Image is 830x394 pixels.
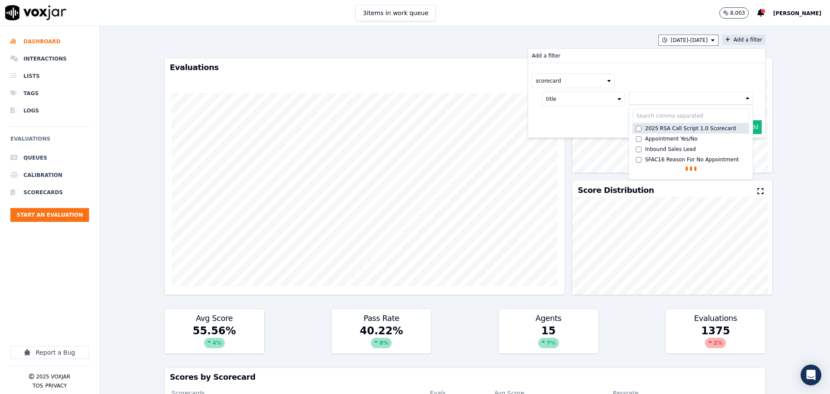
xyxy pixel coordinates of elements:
[671,314,760,322] h3: Evaluations
[10,102,89,119] a: Logs
[10,50,89,67] a: Interactions
[10,346,89,359] button: Report a Bug
[636,157,642,163] input: SFAC16 Reason For No Appointment
[532,52,560,59] p: Add a filter
[532,74,615,88] button: scorecard
[10,184,89,201] a: Scorecards
[36,373,70,380] p: 2025 Voxjar
[10,149,89,167] a: Queues
[719,7,757,19] button: 8,003
[636,126,642,131] input: 2025 RSA Call Script 1.0 Scorecard
[32,382,43,389] button: TOS
[337,314,426,322] h3: Pass Rate
[645,156,739,163] div: SFAC16 Reason For No Appointment
[578,186,654,194] h3: Score Distribution
[5,5,67,20] img: voxjar logo
[636,136,642,142] input: Appointment Yes/No
[10,33,89,50] a: Dashboard
[499,324,598,353] div: 15
[10,134,89,149] h6: Evaluations
[730,10,745,16] p: 8,003
[165,324,264,353] div: 55.56 %
[719,7,749,19] button: 8,003
[332,324,431,353] div: 40.22 %
[170,314,259,322] h3: Avg Score
[371,338,392,348] div: 8 %
[773,8,830,18] button: [PERSON_NAME]
[658,35,719,46] button: [DATE]-[DATE]
[45,382,67,389] button: Privacy
[636,147,642,152] input: Inbound Sales Lead
[745,120,762,134] button: Add
[705,338,726,348] div: 2 %
[773,10,821,16] span: [PERSON_NAME]
[801,365,821,385] div: Open Intercom Messenger
[632,109,749,123] input: Search comma separated
[666,324,765,353] div: 1375
[722,35,766,45] button: Add a filterAdd a filter scorecard title 2025 RSA Call Script 1.0 Scorecard Appointment Yes/No In...
[645,146,696,153] div: Inbound Sales Lead
[645,135,697,142] div: Appointment Yes/No
[538,338,559,348] div: 7 %
[170,373,760,381] h3: Scores by Scorecard
[355,5,436,21] button: 3items in work queue
[10,208,89,222] button: Start an Evaluation
[204,338,225,348] div: 4 %
[645,125,736,132] div: 2025 RSA Call Script 1.0 Scorecard
[542,92,625,106] button: title
[170,64,560,71] h3: Evaluations
[504,314,593,322] h3: Agents
[10,67,89,85] a: Lists
[10,85,89,102] a: Tags
[10,167,89,184] a: Calibration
